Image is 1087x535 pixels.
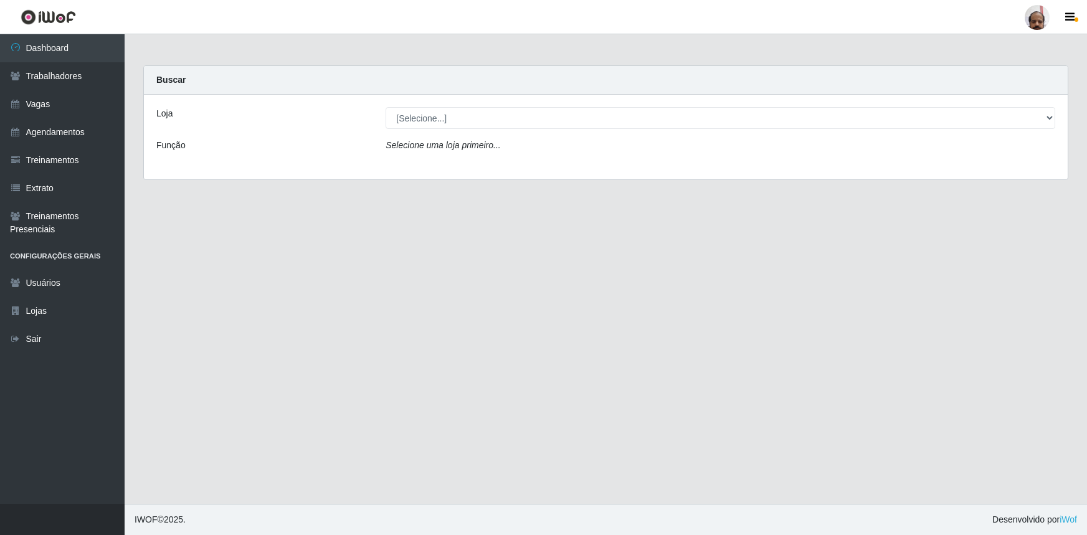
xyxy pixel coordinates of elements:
[156,75,186,85] strong: Buscar
[992,513,1077,526] span: Desenvolvido por
[386,140,500,150] i: Selecione uma loja primeiro...
[21,9,76,25] img: CoreUI Logo
[135,514,158,524] span: IWOF
[1060,514,1077,524] a: iWof
[156,107,173,120] label: Loja
[135,513,186,526] span: © 2025 .
[156,139,186,152] label: Função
